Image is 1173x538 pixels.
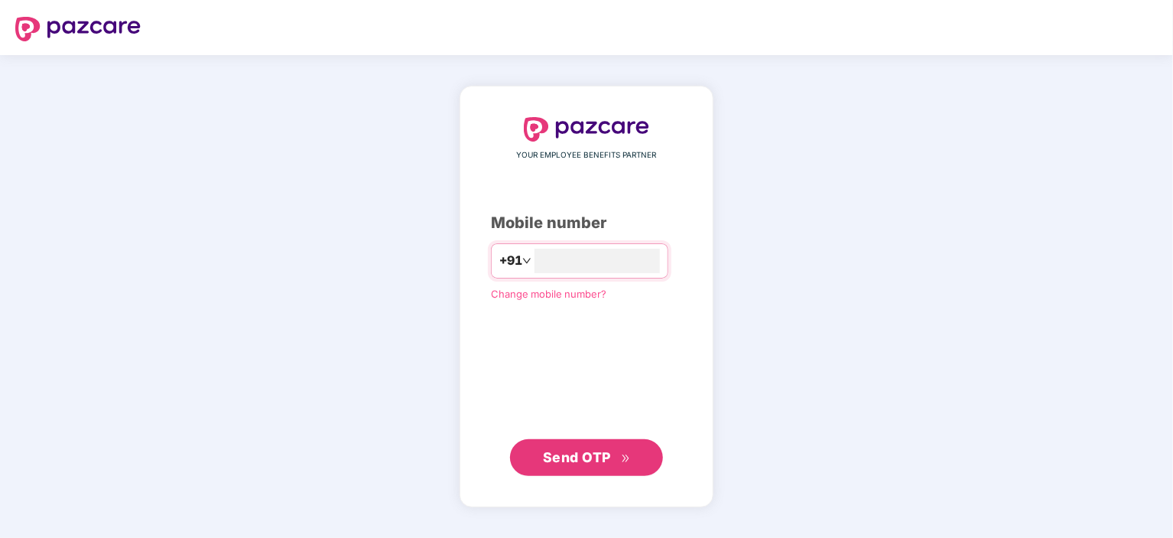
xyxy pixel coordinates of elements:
[499,251,522,270] span: +91
[15,17,141,41] img: logo
[543,449,611,465] span: Send OTP
[522,256,531,266] span: down
[517,149,657,161] span: YOUR EMPLOYEE BENEFITS PARTNER
[491,288,606,300] a: Change mobile number?
[510,439,663,476] button: Send OTPdouble-right
[524,117,649,142] img: logo
[621,454,631,464] span: double-right
[491,211,682,235] div: Mobile number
